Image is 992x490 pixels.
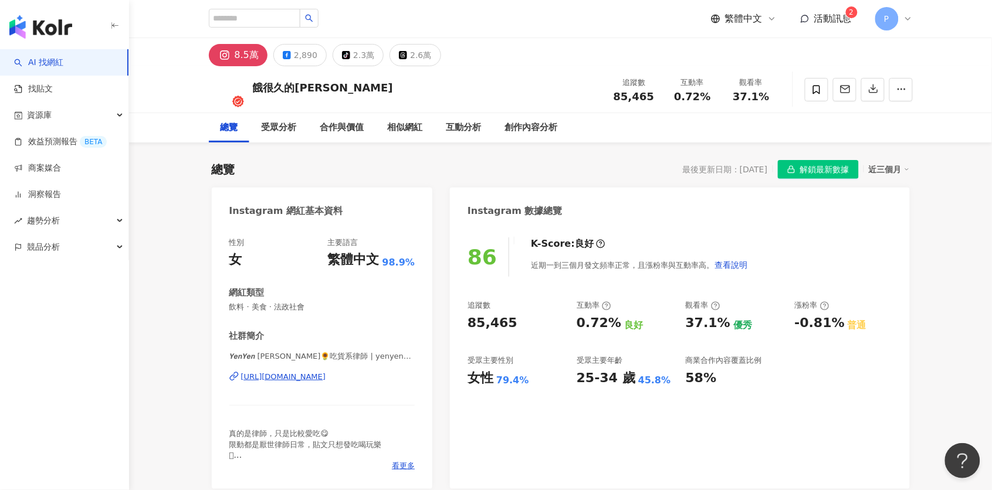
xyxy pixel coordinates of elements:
div: 58% [686,369,717,387]
button: 查看說明 [714,253,748,277]
div: 2,890 [294,47,317,63]
div: 漲粉率 [795,300,830,311]
div: 餓很久的[PERSON_NAME] [253,80,393,95]
span: 繁體中文 [725,12,763,25]
span: 85,465 [614,90,654,103]
div: 商業合作內容覆蓋比例 [686,355,762,366]
div: 受眾主要性別 [468,355,513,366]
span: rise [14,217,22,225]
a: 洞察報告 [14,189,61,200]
a: searchAI 找網紅 [14,57,63,69]
div: 8.5萬 [235,47,259,63]
div: 追蹤數 [612,77,656,89]
div: 主要語言 [328,237,358,248]
div: 互動率 [671,77,715,89]
span: 查看說明 [715,260,747,270]
button: 2.6萬 [390,44,441,66]
sup: 2 [846,6,858,18]
div: 總覽 [221,121,238,135]
div: 37.1% [686,314,730,332]
span: 看更多 [392,461,415,471]
div: 85,465 [468,314,517,332]
span: 趨勢分析 [27,207,60,234]
div: 2.6萬 [410,47,431,63]
div: 79.4% [496,374,529,387]
div: 女性 [468,369,493,387]
div: 45.8% [638,374,671,387]
button: 解鎖最新數據 [778,160,859,179]
div: 普通 [848,319,866,332]
div: 觀看率 [729,77,774,89]
img: logo [9,15,72,39]
span: 競品分析 [27,234,60,260]
div: 近三個月 [869,162,910,177]
div: 觀看率 [686,300,720,311]
span: 飲料 · 美食 · 法政社會 [229,302,415,312]
button: 8.5萬 [209,44,268,66]
span: 𝙔𝙚𝙣𝙔𝙚𝙣 [PERSON_NAME]🌻吃貨系律師 | yenyen_chiang [229,351,415,362]
a: [URL][DOMAIN_NAME] [229,372,415,382]
div: 女 [229,251,242,269]
div: 創作內容分析 [505,121,558,135]
button: 2.3萬 [333,44,384,66]
iframe: Help Scout Beacon - Open [945,443,980,478]
div: [URL][DOMAIN_NAME] [241,372,326,382]
div: 受眾主要年齡 [577,355,622,366]
div: 相似網紅 [388,121,423,135]
div: K-Score : [531,237,605,250]
button: 2,890 [273,44,327,66]
div: 2.3萬 [353,47,374,63]
div: 性別 [229,237,245,248]
div: 追蹤數 [468,300,490,311]
a: 找貼文 [14,83,53,95]
div: 互動分析 [446,121,482,135]
div: 互動率 [577,300,611,311]
div: -0.81% [795,314,845,332]
div: 網紅類型 [229,287,265,299]
div: 繁體中文 [328,251,380,269]
div: Instagram 數據總覽 [468,205,563,217]
span: search [305,14,313,22]
div: 25-34 歲 [577,369,635,387]
span: P [884,12,889,25]
span: 98.9% [382,256,415,269]
a: 商案媒合 [14,162,61,174]
div: 良好 [624,319,643,332]
img: KOL Avatar [209,72,244,107]
div: Instagram 網紅基本資料 [229,205,343,217]
div: 受眾分析 [262,121,297,135]
span: 解鎖最新數據 [800,161,849,179]
div: 良好 [575,237,594,250]
div: 社群簡介 [229,330,265,342]
div: 總覽 [212,161,235,178]
span: 0.72% [674,91,710,103]
span: 活動訊息 [814,13,852,24]
div: 最後更新日期：[DATE] [682,165,767,174]
a: 效益預測報告BETA [14,136,107,148]
span: 資源庫 [27,102,52,128]
span: 37.1% [733,91,769,103]
div: 86 [468,245,497,269]
div: 0.72% [577,314,621,332]
div: 近期一到三個月發文頻率正常，且漲粉率與互動率高。 [531,253,748,277]
div: 合作與價值 [320,121,364,135]
div: 優秀 [733,319,752,332]
span: 2 [849,8,854,16]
